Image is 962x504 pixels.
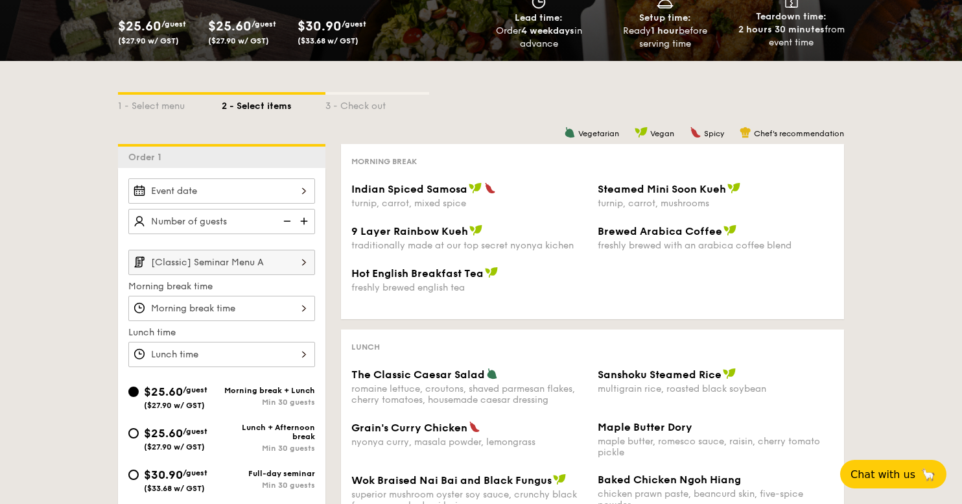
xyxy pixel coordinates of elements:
[293,250,315,274] img: icon-chevron-right.3c0dfbd6.svg
[598,474,741,486] span: Baked Chicken Ngoh Hiang
[351,240,587,251] div: traditionally made at our top secret nyonya kichen
[598,225,722,237] span: Brewed Arabica Coffee
[128,296,315,321] input: Morning break time
[128,178,315,204] input: Event date
[351,474,552,486] span: Wok Braised Nai Bai and Black Fungus
[733,23,849,49] div: from event time
[183,427,207,436] span: /guest
[128,470,139,480] input: $30.90/guest($33.68 w/ GST)Full-day seminarMin 30 guests
[118,19,161,34] span: $25.60
[183,468,207,477] span: /guest
[351,157,417,166] span: Morning break
[144,442,205,451] span: ($27.90 w/ GST)
[351,267,484,280] span: Hot English Breakfast Tea
[486,368,498,379] img: icon-vegetarian.fe4039eb.svg
[553,474,566,485] img: icon-vegan.f8ff3823.svg
[598,436,834,458] div: maple butter, romesco sauce, raisin, cherry tomato pickle
[128,387,139,397] input: $25.60/guest($27.90 w/ GST)Morning break + LunchMin 30 guests
[222,423,315,441] div: Lunch + Afternoon break
[607,25,723,51] div: Ready before serving time
[469,421,480,433] img: icon-spicy.37a8142b.svg
[128,342,315,367] input: Lunch time
[469,182,482,194] img: icon-vegan.f8ff3823.svg
[222,481,315,490] div: Min 30 guests
[222,444,315,453] div: Min 30 guests
[481,25,597,51] div: Order in advance
[723,368,736,379] img: icon-vegan.f8ff3823.svg
[144,401,205,410] span: ($27.90 w/ GST)
[704,129,724,138] span: Spicy
[144,385,183,399] span: $25.60
[723,224,736,236] img: icon-vegan.f8ff3823.svg
[351,342,380,352] span: Lunch
[222,469,315,478] div: Full-day seminar
[469,224,482,236] img: icon-vegan.f8ff3823.svg
[296,209,315,234] img: icon-add.58712e84.svg
[754,129,844,138] span: Chef's recommendation
[921,467,936,482] span: 🦙
[756,11,827,22] span: Teardown time:
[515,12,563,23] span: Lead time:
[740,126,751,138] img: icon-chef-hat.a58ddaea.svg
[208,19,252,34] span: $25.60
[351,225,468,237] span: 9 Layer Rainbow Kueh
[118,36,179,45] span: ($27.90 w/ GST)
[128,428,139,438] input: $25.60/guest($27.90 w/ GST)Lunch + Afternoon breakMin 30 guests
[298,19,342,34] span: $30.90
[325,95,429,113] div: 3 - Check out
[639,12,691,23] span: Setup time:
[598,421,692,433] span: Maple Butter Dory
[342,19,366,29] span: /guest
[651,25,679,36] strong: 1 hour
[635,126,648,138] img: icon-vegan.f8ff3823.svg
[598,368,721,381] span: Sanshoku Steamed Rice
[521,25,574,36] strong: 4 weekdays
[298,36,358,45] span: ($33.68 w/ GST)
[128,209,315,234] input: Number of guests
[738,24,825,35] strong: 2 hours 30 minutes
[144,468,183,482] span: $30.90
[351,383,587,405] div: romaine lettuce, croutons, shaved parmesan flakes, cherry tomatoes, housemade caesar dressing
[351,282,587,293] div: freshly brewed english tea
[840,460,946,488] button: Chat with us🦙
[222,398,315,407] div: Min 30 guests
[351,422,467,434] span: Grain's Curry Chicken
[578,129,619,138] span: Vegetarian
[484,182,496,194] img: icon-spicy.37a8142b.svg
[650,129,674,138] span: Vegan
[144,426,183,440] span: $25.60
[128,280,315,293] label: Morning break time
[222,95,325,113] div: 2 - Select items
[485,267,498,278] img: icon-vegan.f8ff3823.svg
[690,126,701,138] img: icon-spicy.37a8142b.svg
[598,240,834,251] div: freshly brewed with an arabica coffee blend
[128,326,315,339] label: Lunch time
[208,36,269,45] span: ($27.90 w/ GST)
[851,468,915,481] span: Chat with us
[564,126,576,138] img: icon-vegetarian.fe4039eb.svg
[276,209,296,234] img: icon-reduce.1d2dbef1.svg
[118,95,222,113] div: 1 - Select menu
[598,198,834,209] div: turnip, carrot, mushrooms
[351,198,587,209] div: turnip, carrot, mixed spice
[351,437,587,448] div: nyonya curry, masala powder, lemongrass
[222,386,315,395] div: Morning break + Lunch
[128,152,167,163] span: Order 1
[252,19,276,29] span: /guest
[351,183,467,195] span: Indian Spiced Samosa
[351,368,485,381] span: The Classic Caesar Salad
[183,385,207,394] span: /guest
[598,383,834,394] div: multigrain rice, roasted black soybean
[161,19,186,29] span: /guest
[144,484,205,493] span: ($33.68 w/ GST)
[598,183,726,195] span: Steamed Mini Soon Kueh
[727,182,740,194] img: icon-vegan.f8ff3823.svg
